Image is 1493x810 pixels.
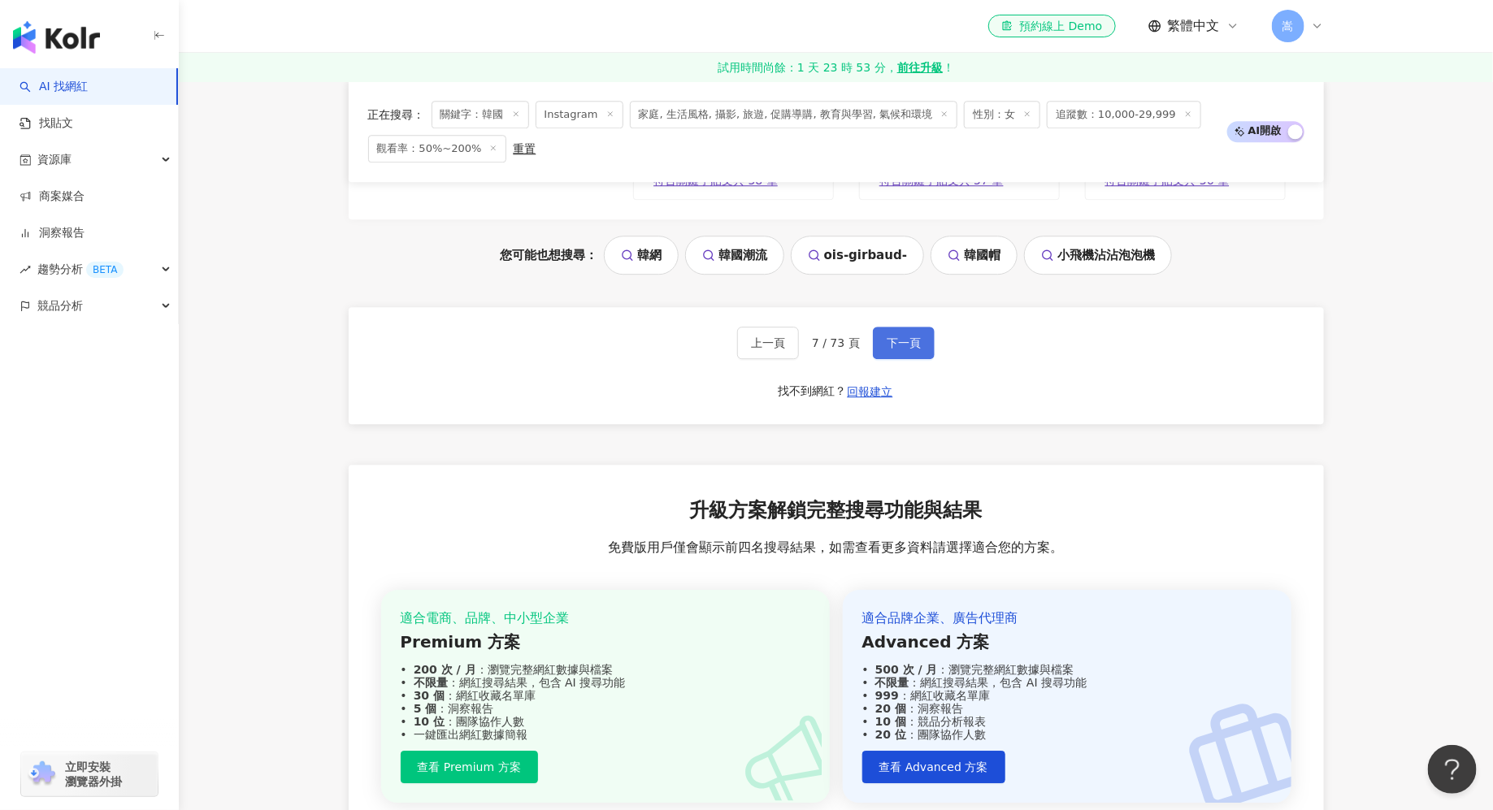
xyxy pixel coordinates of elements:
[848,385,893,398] span: 回報建立
[875,689,899,702] strong: 999
[875,702,906,715] strong: 20 個
[20,225,85,241] a: 洞察報告
[414,715,445,728] strong: 10 位
[862,689,1272,702] div: ：網紅收藏名單庫
[862,751,1005,783] button: 查看 Advanced 方案
[13,21,100,54] img: logo
[873,327,935,359] button: 下一頁
[812,336,860,349] span: 7 / 73 頁
[432,101,529,128] span: 關鍵字：韓國
[1168,17,1220,35] span: 繁體中文
[401,609,810,627] div: 適合電商、品牌、中小型企業
[401,663,810,676] div: ：瀏覽完整網紅數據與檔案
[414,689,445,702] strong: 30 個
[1428,745,1477,794] iframe: Help Scout Beacon - Open
[875,663,938,676] strong: 500 次 / 月
[20,115,73,132] a: 找貼文
[20,264,31,275] span: rise
[847,379,894,405] button: 回報建立
[1283,17,1294,35] span: 嵩
[779,383,847,400] div: 找不到網紅？
[897,59,943,76] strong: 前往升級
[862,702,1272,715] div: ：洞察報告
[964,101,1040,128] span: 性別：女
[37,288,83,324] span: 競品分析
[988,15,1115,37] a: 預約線上 Demo
[20,79,88,95] a: searchAI 找網紅
[401,689,810,702] div: ：網紅收藏名單庫
[1001,18,1102,34] div: 預約線上 Demo
[875,728,906,741] strong: 20 位
[21,752,158,796] a: chrome extension立即安裝 瀏覽器外掛
[414,702,437,715] strong: 5 個
[26,761,58,787] img: chrome extension
[368,135,507,162] span: 觀看率：50%~200%
[401,702,810,715] div: ：洞察報告
[690,497,983,525] span: 升級方案解鎖完整搜尋功能與結果
[65,760,122,789] span: 立即安裝 瀏覽器外掛
[86,262,124,278] div: BETA
[1047,101,1201,128] span: 追蹤數：10,000-29,999
[862,728,1272,741] div: ：團隊協作人數
[862,715,1272,728] div: ：競品分析報表
[862,630,1272,653] div: Advanced 方案
[791,236,924,275] a: ois-girbaud-
[37,251,124,288] span: 趨勢分析
[20,188,85,205] a: 商案媒合
[418,760,521,773] span: 查看 Premium 方案
[875,715,906,728] strong: 10 個
[414,663,476,676] strong: 200 次 / 月
[1024,236,1172,275] a: 小飛機沾沾泡泡機
[604,236,679,275] a: 韓網
[536,101,623,128] span: Instagram
[414,676,448,689] strong: 不限量
[875,676,909,689] strong: 不限量
[862,676,1272,689] div: ：網紅搜尋結果，包含 AI 搜尋功能
[401,728,810,741] div: 一鍵匯出網紅數據簡報
[887,336,921,349] span: 下一頁
[862,609,1272,627] div: 適合品牌企業、廣告代理商
[862,663,1272,676] div: ：瀏覽完整網紅數據與檔案
[368,108,425,121] span: 正在搜尋 ：
[513,142,536,155] div: 重置
[879,760,988,773] span: 查看 Advanced 方案
[37,141,72,178] span: 資源庫
[931,236,1018,275] a: 韓國帽
[401,715,810,728] div: ：團隊協作人數
[751,336,785,349] span: 上一頁
[401,676,810,689] div: ：網紅搜尋結果，包含 AI 搜尋功能
[630,101,958,128] span: 家庭, 生活風格, 攝影, 旅遊, 促購導購, 教育與學習, 氣候和環境
[685,236,784,275] a: 韓國潮流
[609,539,1064,557] span: 免費版用戶僅會顯示前四名搜尋結果，如需查看更多資料請選擇適合您的方案。
[401,751,538,783] button: 查看 Premium 方案
[179,53,1493,82] a: 試用時間尚餘：1 天 23 時 53 分，前往升級！
[401,630,810,653] div: Premium 方案
[737,327,799,359] button: 上一頁
[349,236,1324,275] div: 您可能也想搜尋：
